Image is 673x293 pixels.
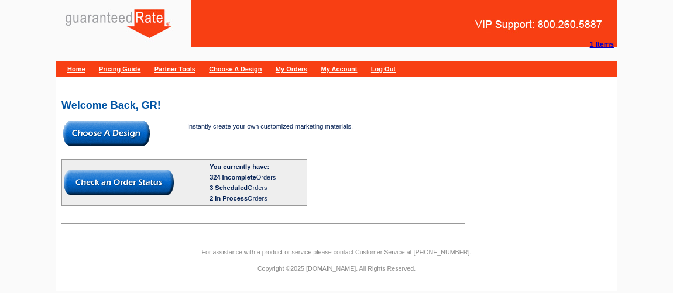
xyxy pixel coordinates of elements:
img: button-check-order-status.gif [64,170,174,195]
span: 2 In Process [210,195,248,202]
a: Log Out [371,66,396,73]
a: Pricing Guide [99,66,141,73]
a: Partner Tools [154,66,195,73]
span: Instantly create your own customized marketing materials. [187,123,353,130]
span: 324 Incomplete [210,174,256,181]
img: button-choose-design.gif [63,121,150,146]
a: My Account [321,66,358,73]
p: Copyright ©2025 [DOMAIN_NAME]. All Rights Reserved. [56,263,617,274]
p: For assistance with a product or service please contact Customer Service at [PHONE_NUMBER]. [56,247,617,257]
b: You currently have: [210,163,269,170]
a: Home [67,66,85,73]
span: 3 Scheduled [210,184,248,191]
div: Orders Orders Orders [210,172,305,204]
a: My Orders [276,66,307,73]
strong: 1 Items [590,40,614,49]
h2: Welcome Back, GR! [61,100,612,111]
a: Choose A Design [209,66,262,73]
